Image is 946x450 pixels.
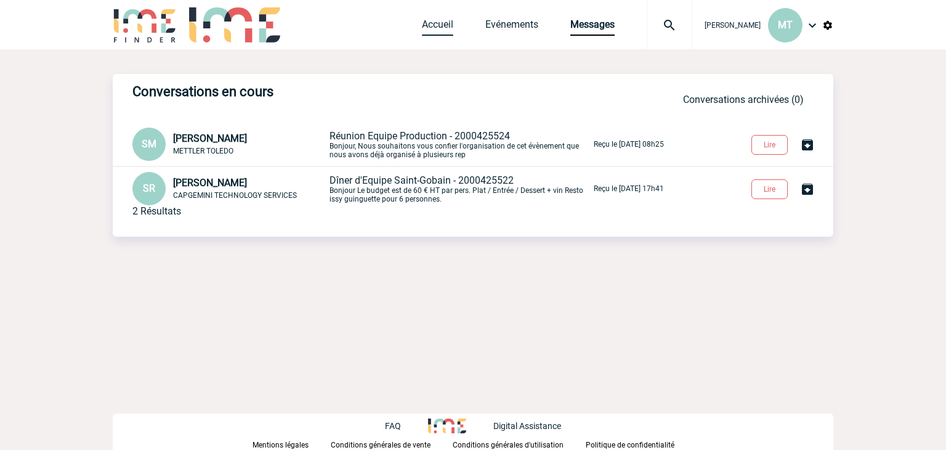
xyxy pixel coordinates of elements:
a: Politique de confidentialité [586,438,694,450]
p: Bonjour, Nous souhaitons vous confier l'organisation de cet évènement que nous avons déjà organis... [329,130,591,159]
p: Conditions générales d'utilisation [453,441,564,449]
span: MT [778,19,793,31]
span: [PERSON_NAME] [173,177,247,189]
a: Conditions générales d'utilisation [453,438,586,450]
a: Lire [742,138,800,150]
p: Conditions générales de vente [331,441,431,449]
p: Digital Assistance [493,421,561,431]
img: http://www.idealmeetingsevents.fr/ [428,419,466,433]
a: Accueil [422,18,453,36]
span: CAPGEMINI TECHNOLOGY SERVICES [173,191,297,200]
button: Lire [751,179,788,199]
span: Dîner d'Equipe Saint-Gobain - 2000425522 [329,174,514,186]
span: Réunion Equipe Production - 2000425524 [329,130,510,142]
p: FAQ [385,421,401,431]
p: Mentions légales [253,441,309,449]
img: Archiver la conversation [800,137,815,152]
a: SM [PERSON_NAME] METTLER TOLEDO Réunion Equipe Production - 2000425524Bonjour, Nous souhaitons vo... [132,137,664,149]
button: Lire [751,135,788,155]
div: 2 Résultats [132,205,181,217]
a: FAQ [385,419,428,431]
div: Conversation privée : Client - Agence [132,128,327,161]
span: SM [142,138,156,150]
div: Conversation privée : Client - Agence [132,172,327,205]
a: Messages [570,18,615,36]
p: Reçu le [DATE] 17h41 [594,184,664,193]
img: IME-Finder [113,7,177,43]
p: Bonjour Le budget est de 60 € HT par pers. Plat / Entrée / Dessert + vin Resto issy guinguette po... [329,174,591,203]
span: [PERSON_NAME] [173,133,247,144]
p: Reçu le [DATE] 08h25 [594,140,664,149]
a: Lire [742,182,800,194]
a: Mentions légales [253,438,331,450]
p: Politique de confidentialité [586,441,674,449]
a: Conversations archivées (0) [683,94,804,105]
a: Evénements [485,18,538,36]
a: SR [PERSON_NAME] CAPGEMINI TECHNOLOGY SERVICES Dîner d'Equipe Saint-Gobain - 2000425522Bonjour Le... [132,182,664,194]
h3: Conversations en cours [132,84,502,99]
span: [PERSON_NAME] [705,21,761,30]
a: Conditions générales de vente [331,438,453,450]
span: METTLER TOLEDO [173,147,233,155]
img: Archiver la conversation [800,182,815,197]
span: SR [143,182,155,194]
